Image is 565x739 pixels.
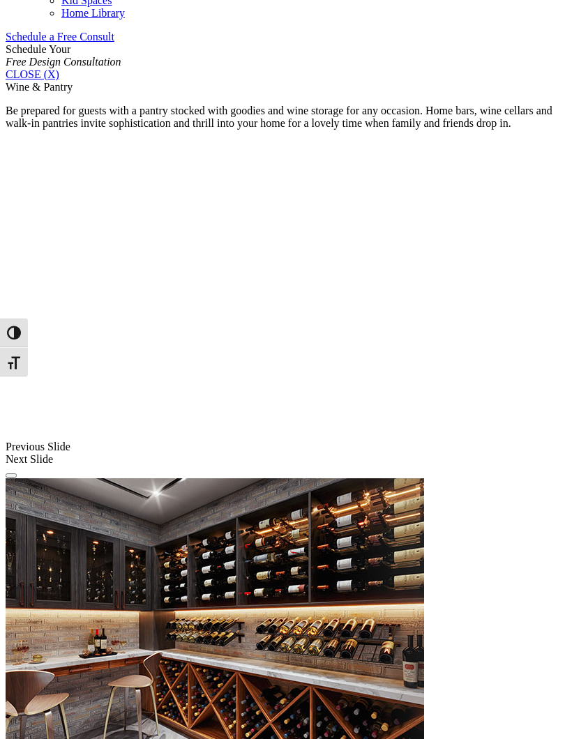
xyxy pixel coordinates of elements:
em: Free Design Consultation [6,56,121,68]
div: Next Slide [6,453,559,466]
button: Click here to pause slide show [6,473,17,478]
a: CLOSE (X) [6,68,59,80]
a: Schedule a Free Consult (opens a dropdown menu) [6,31,114,43]
div: Previous Slide [6,441,559,453]
a: Home Library [61,7,125,19]
span: Wine & Pantry [6,81,73,93]
p: Be prepared for guests with a pantry stocked with goodies and wine storage for any occasion. Home... [6,105,559,130]
span: Schedule Your [6,43,121,68]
